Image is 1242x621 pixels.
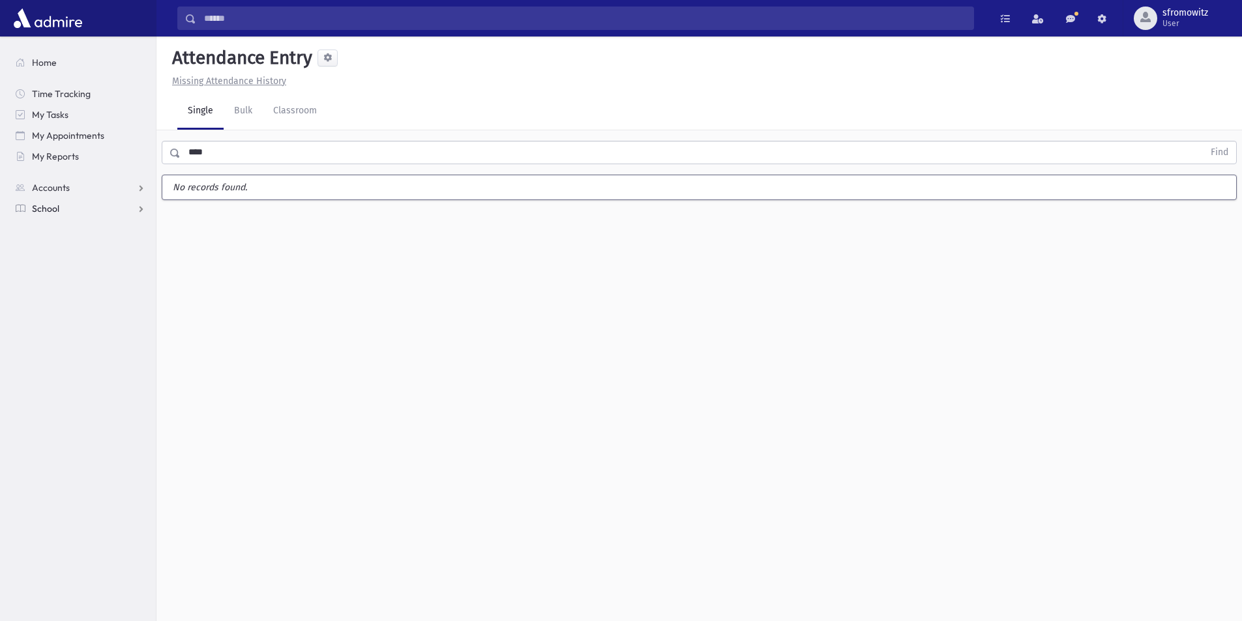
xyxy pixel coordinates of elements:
a: Home [5,52,156,73]
a: My Appointments [5,125,156,146]
span: User [1162,18,1208,29]
span: Accounts [32,182,70,194]
a: School [5,198,156,219]
a: Single [177,93,224,130]
button: Find [1203,141,1236,164]
span: School [32,203,59,214]
input: Search [196,7,973,30]
a: Time Tracking [5,83,156,104]
a: My Reports [5,146,156,167]
img: AdmirePro [10,5,85,31]
span: Home [32,57,57,68]
a: My Tasks [5,104,156,125]
h5: Attendance Entry [167,47,312,69]
a: Classroom [263,93,327,130]
span: My Appointments [32,130,104,141]
a: Missing Attendance History [167,76,286,87]
u: Missing Attendance History [172,76,286,87]
span: My Tasks [32,109,68,121]
span: Time Tracking [32,88,91,100]
span: sfromowitz [1162,8,1208,18]
span: My Reports [32,151,79,162]
label: No records found. [162,175,1236,199]
a: Bulk [224,93,263,130]
a: Accounts [5,177,156,198]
